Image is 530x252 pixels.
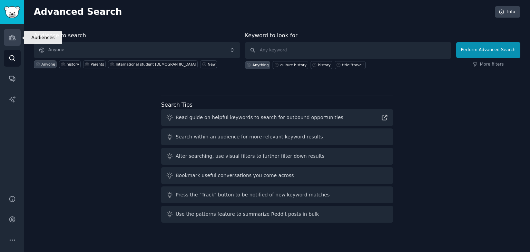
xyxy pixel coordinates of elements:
label: Search Tips [161,101,193,108]
div: Press the "Track" button to be notified of new keyword matches [176,191,330,198]
div: history [318,62,331,67]
div: Read guide on helpful keywords to search for outbound opportunities [176,114,343,121]
div: Parents [91,62,104,67]
div: Anyone [41,62,55,67]
a: New [200,60,217,68]
img: GummySearch logo [4,6,20,18]
a: More filters [473,61,504,68]
div: culture history [280,62,306,67]
div: title:"travel" [342,62,364,67]
div: Search within an audience for more relevant keyword results [176,133,323,140]
h2: Advanced Search [34,7,491,18]
div: Bookmark useful conversations you come across [176,172,294,179]
label: Keyword to look for [245,32,298,39]
div: Use the patterns feature to summarize Reddit posts in bulk [176,211,319,218]
div: Anything [253,62,269,67]
div: New [208,62,216,67]
a: Info [495,6,520,18]
label: Audience to search [34,32,86,39]
div: International student [DEMOGRAPHIC_DATA] [116,62,196,67]
button: Anyone [34,42,240,58]
div: history [67,62,79,67]
div: After searching, use visual filters to further filter down results [176,153,324,160]
button: Perform Advanced Search [456,42,520,58]
input: Any keyword [245,42,451,59]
